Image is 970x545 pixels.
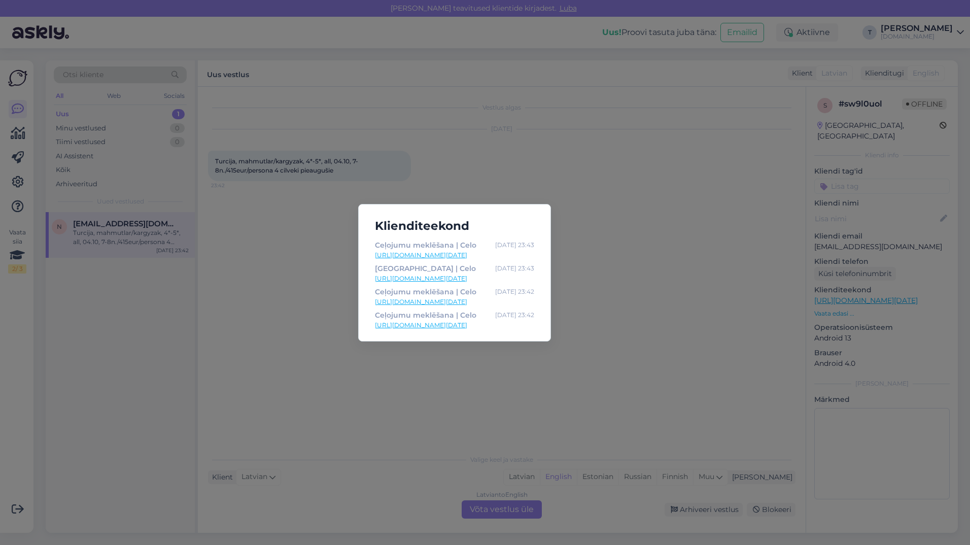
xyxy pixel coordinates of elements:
div: Ceļojumu meklēšana | Celo [375,310,476,321]
div: [DATE] 23:43 [495,240,534,251]
div: [DATE] 23:42 [495,286,534,297]
div: [DATE] 23:42 [495,310,534,321]
div: Ceļojumu meklēšana | Celo [375,286,476,297]
a: [URL][DOMAIN_NAME][DATE] [375,321,534,330]
a: [URL][DOMAIN_NAME][DATE] [375,297,534,306]
h5: Klienditeekond [367,217,542,235]
a: [URL][DOMAIN_NAME][DATE] [375,251,534,260]
a: [URL][DOMAIN_NAME][DATE] [375,274,534,283]
div: Ceļojumu meklēšana | Celo [375,240,476,251]
div: [GEOGRAPHIC_DATA] | Celo [375,263,476,274]
div: [DATE] 23:43 [495,263,534,274]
